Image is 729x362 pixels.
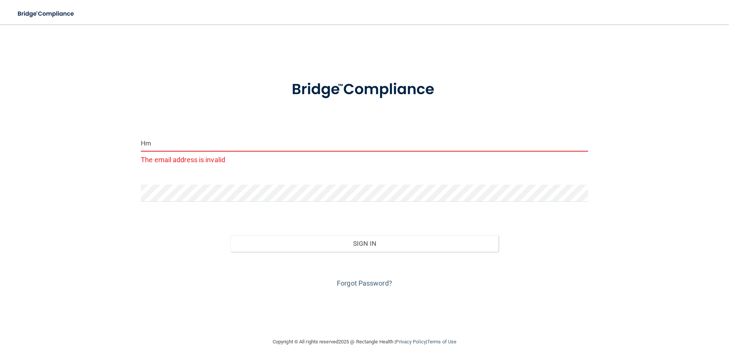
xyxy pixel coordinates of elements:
input: Email [141,134,588,152]
div: Copyright © All rights reserved 2025 @ Rectangle Health | | [226,330,503,354]
p: The email address is invalid [141,153,588,166]
img: bridge_compliance_login_screen.278c3ca4.svg [11,6,81,22]
img: bridge_compliance_login_screen.278c3ca4.svg [276,70,453,109]
a: Terms of Use [427,339,456,345]
button: Sign In [230,235,499,252]
a: Privacy Policy [396,339,426,345]
a: Forgot Password? [337,279,392,287]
